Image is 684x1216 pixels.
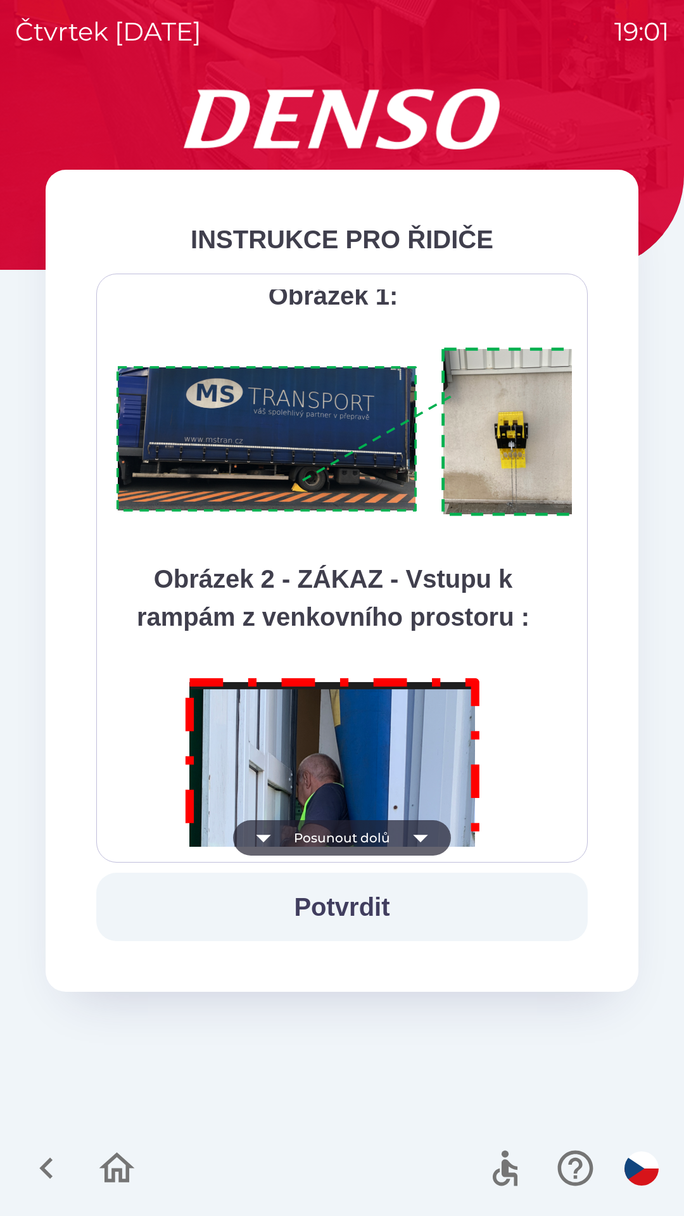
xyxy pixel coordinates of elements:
[171,661,495,1127] img: M8MNayrTL6gAAAABJRU5ErkJggg==
[46,89,638,149] img: Logo
[614,13,669,51] p: 19:01
[112,340,604,524] img: A1ym8hFSA0ukAAAAAElFTkSuQmCC
[15,13,201,51] p: čtvrtek [DATE]
[96,873,588,941] button: Potvrdit
[96,220,588,258] div: INSTRUKCE PRO ŘIDIČE
[137,565,529,631] strong: Obrázek 2 - ZÁKAZ - Vstupu k rampám z venkovního prostoru :
[233,820,451,856] button: Posunout dolů
[269,282,398,310] strong: Obrázek 1:
[624,1151,659,1186] img: cs flag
